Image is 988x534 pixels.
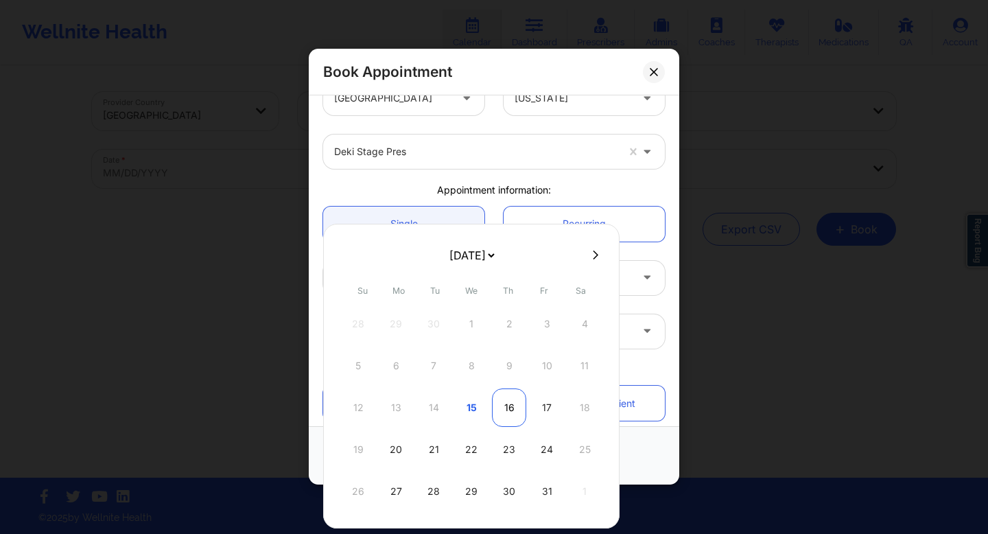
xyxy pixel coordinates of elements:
[323,207,484,242] a: Single
[465,286,478,296] abbr: Wednesday
[314,363,674,377] div: Patient information:
[416,430,451,469] div: Tue Oct 21 2025
[503,286,513,296] abbr: Thursday
[454,388,489,427] div: Wed Oct 15 2025
[492,388,526,427] div: Thu Oct 16 2025
[454,472,489,511] div: Wed Oct 29 2025
[492,430,526,469] div: Thu Oct 23 2025
[314,183,674,197] div: Appointment information:
[492,472,526,511] div: Thu Oct 30 2025
[323,62,452,81] h2: Book Appointment
[504,207,665,242] a: Recurring
[430,286,440,296] abbr: Tuesday
[576,286,586,296] abbr: Saturday
[530,388,564,427] div: Fri Oct 17 2025
[334,135,617,169] div: Deki Stage Pres
[530,472,564,511] div: Fri Oct 31 2025
[454,430,489,469] div: Wed Oct 22 2025
[540,286,548,296] abbr: Friday
[379,430,413,469] div: Mon Oct 20 2025
[392,286,405,296] abbr: Monday
[357,286,368,296] abbr: Sunday
[530,430,564,469] div: Fri Oct 24 2025
[379,472,413,511] div: Mon Oct 27 2025
[416,472,451,511] div: Tue Oct 28 2025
